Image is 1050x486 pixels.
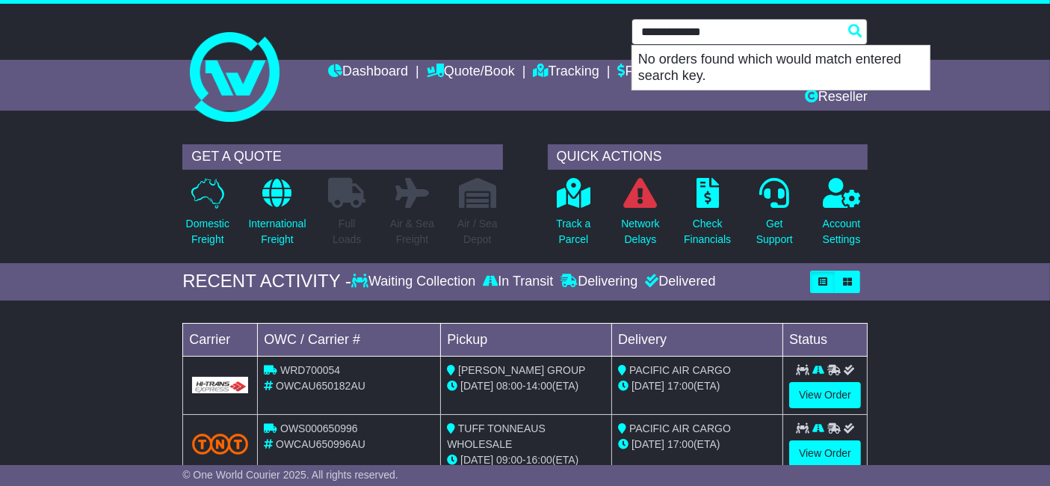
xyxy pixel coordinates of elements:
[822,177,862,256] a: AccountSettings
[390,216,434,247] p: Air & Sea Freight
[441,323,612,356] td: Pickup
[783,323,868,356] td: Status
[276,380,365,392] span: OWCAU650182AU
[458,364,585,376] span: [PERSON_NAME] GROUP
[258,323,441,356] td: OWC / Carrier #
[276,438,365,450] span: OWCAU650996AU
[328,216,365,247] p: Full Loads
[247,177,306,256] a: InternationalFreight
[182,271,351,292] div: RECENT ACTIVITY -
[548,144,868,170] div: QUICK ACTIONS
[280,422,358,434] span: OWS000650996
[631,438,664,450] span: [DATE]
[185,177,230,256] a: DomesticFreight
[667,438,694,450] span: 17:00
[618,437,776,452] div: (ETA)
[351,274,479,290] div: Waiting Collection
[447,422,546,450] span: TUFF TONNEAUS WHOLESALE
[756,216,793,247] p: Get Support
[612,323,783,356] td: Delivery
[457,216,498,247] p: Air / Sea Depot
[427,60,515,85] a: Quote/Book
[496,380,522,392] span: 08:00
[328,60,408,85] a: Dashboard
[789,382,861,408] a: View Order
[186,216,229,247] p: Domestic Freight
[756,177,794,256] a: GetSupport
[620,177,660,256] a: NetworkDelays
[632,46,930,90] p: No orders found which would match entered search key.
[248,216,306,247] p: International Freight
[641,274,715,290] div: Delivered
[280,364,340,376] span: WRD700054
[447,452,605,468] div: - (ETA)
[629,422,731,434] span: PACIFIC AIR CARGO
[447,378,605,394] div: - (ETA)
[618,378,776,394] div: (ETA)
[555,177,591,256] a: Track aParcel
[683,177,732,256] a: CheckFinancials
[182,469,398,481] span: © One World Courier 2025. All rights reserved.
[805,85,868,111] a: Reseller
[534,60,599,85] a: Tracking
[556,216,590,247] p: Track a Parcel
[192,377,248,393] img: GetCarrierServiceLogo
[182,144,502,170] div: GET A QUOTE
[183,323,258,356] td: Carrier
[631,380,664,392] span: [DATE]
[460,380,493,392] span: [DATE]
[684,216,731,247] p: Check Financials
[789,440,861,467] a: View Order
[621,216,659,247] p: Network Delays
[526,454,552,466] span: 16:00
[823,216,861,247] p: Account Settings
[629,364,731,376] span: PACIFIC AIR CARGO
[557,274,641,290] div: Delivering
[618,60,686,85] a: Financials
[192,434,248,454] img: TNT_Domestic.png
[496,454,522,466] span: 09:00
[526,380,552,392] span: 14:00
[667,380,694,392] span: 17:00
[460,454,493,466] span: [DATE]
[479,274,557,290] div: In Transit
